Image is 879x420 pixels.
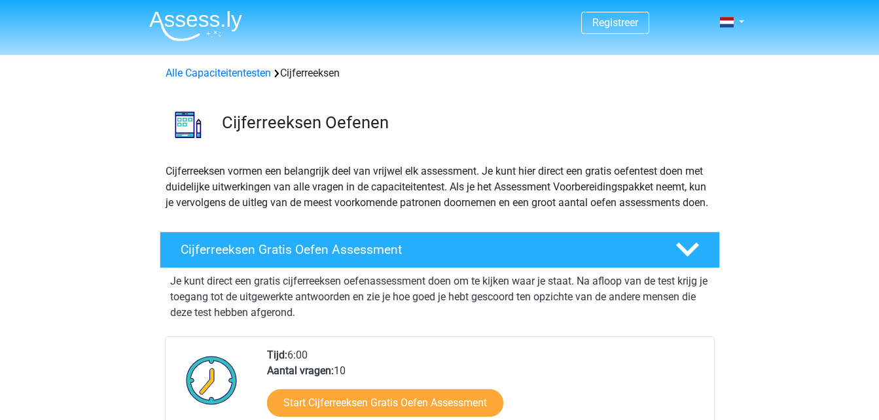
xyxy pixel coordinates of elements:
[179,347,245,413] img: Klok
[267,364,334,377] b: Aantal vragen:
[166,164,714,211] p: Cijferreeksen vormen een belangrijk deel van vrijwel elk assessment. Je kunt hier direct een grat...
[166,67,271,79] a: Alle Capaciteitentesten
[160,97,216,152] img: cijferreeksen
[154,232,725,268] a: Cijferreeksen Gratis Oefen Assessment
[267,349,287,361] b: Tijd:
[181,242,655,257] h4: Cijferreeksen Gratis Oefen Assessment
[267,389,503,417] a: Start Cijferreeksen Gratis Oefen Assessment
[160,65,719,81] div: Cijferreeksen
[592,16,638,29] a: Registreer
[149,10,242,41] img: Assessly
[170,273,709,321] p: Je kunt direct een gratis cijferreeksen oefenassessment doen om te kijken waar je staat. Na afloo...
[222,113,709,133] h3: Cijferreeksen Oefenen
